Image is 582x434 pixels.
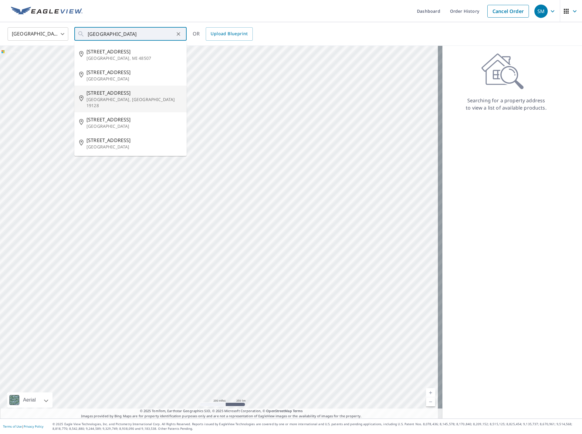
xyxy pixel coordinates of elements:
[86,89,182,97] span: [STREET_ADDRESS]
[426,397,435,406] a: Current Level 5, Zoom Out
[86,48,182,55] span: [STREET_ADDRESS]
[465,97,547,111] p: Searching for a property address to view a list of available products.
[86,55,182,61] p: [GEOGRAPHIC_DATA], MI 48507
[86,97,182,109] p: [GEOGRAPHIC_DATA], [GEOGRAPHIC_DATA] 19128
[11,7,83,16] img: EV Logo
[534,5,548,18] div: SM
[174,30,183,38] button: Clear
[86,137,182,144] span: [STREET_ADDRESS]
[211,30,248,38] span: Upload Blueprint
[21,392,38,408] div: Aerial
[206,27,252,41] a: Upload Blueprint
[88,25,174,42] input: Search by address or latitude-longitude
[24,424,43,429] a: Privacy Policy
[193,27,253,41] div: OR
[86,144,182,150] p: [GEOGRAPHIC_DATA]
[140,409,303,414] span: © 2025 TomTom, Earthstar Geographics SIO, © 2025 Microsoft Corporation, ©
[86,69,182,76] span: [STREET_ADDRESS]
[8,25,68,42] div: [GEOGRAPHIC_DATA]
[293,409,303,413] a: Terms
[86,123,182,129] p: [GEOGRAPHIC_DATA]
[86,76,182,82] p: [GEOGRAPHIC_DATA]
[86,116,182,123] span: [STREET_ADDRESS]
[3,425,43,428] p: |
[7,392,52,408] div: Aerial
[426,388,435,397] a: Current Level 5, Zoom In
[52,422,579,431] p: © 2025 Eagle View Technologies, Inc. and Pictometry International Corp. All Rights Reserved. Repo...
[3,424,22,429] a: Terms of Use
[266,409,292,413] a: OpenStreetMap
[487,5,529,18] a: Cancel Order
